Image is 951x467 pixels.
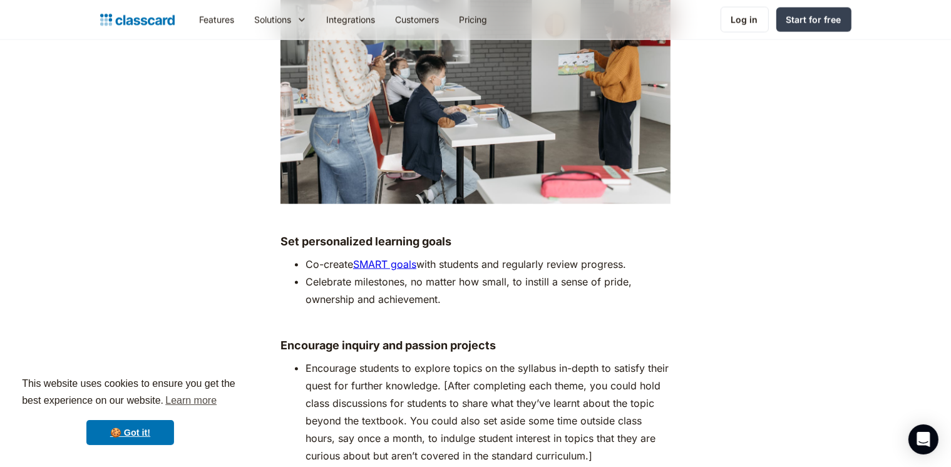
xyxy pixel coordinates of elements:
li: Celebrate milestones, no matter how small, to instill a sense of pride, ownership and achievement. [306,273,671,308]
a: Customers [386,6,450,34]
li: Encourage students to explore topics on the syllabus in-depth to satisfy their quest for further ... [306,359,671,464]
span: This website uses cookies to ensure you get the best experience on our website. [22,376,239,410]
a: Pricing [450,6,498,34]
div: Start for free [786,13,841,26]
div: cookieconsent [10,364,250,457]
div: Open Intercom Messenger [908,424,938,454]
a: Start for free [776,8,851,32]
a: dismiss cookie message [86,420,174,445]
strong: Set personalized learning goals [280,235,451,248]
a: Features [190,6,245,34]
li: Co-create with students and regularly review progress. [306,255,671,273]
a: Integrations [317,6,386,34]
a: SMART goals [353,258,416,270]
strong: Encourage inquiry and passion projects [280,339,496,352]
div: Solutions [255,13,292,26]
div: Log in [731,13,758,26]
p: ‍ [280,210,671,228]
a: learn more about cookies [163,391,218,410]
div: Solutions [245,6,317,34]
a: Log in [721,7,769,33]
a: home [100,11,175,29]
p: ‍ [280,314,671,332]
